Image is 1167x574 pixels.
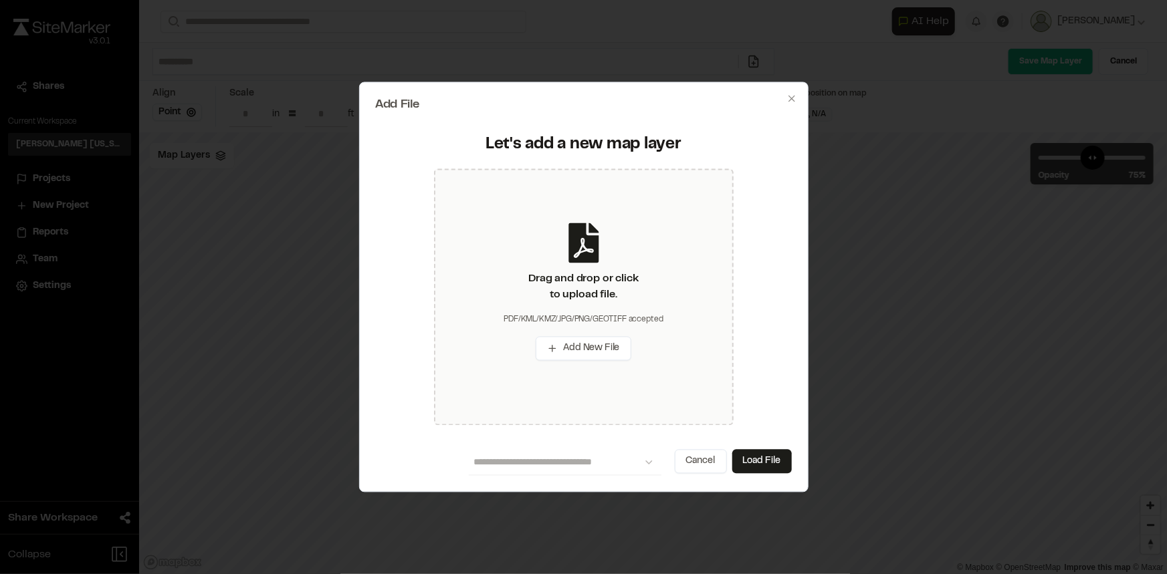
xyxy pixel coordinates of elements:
[732,450,792,474] button: Load File
[376,98,792,110] h2: Add File
[434,169,734,426] div: Drag and drop or clickto upload file.PDF/KML/KMZ/JPG/PNG/GEOTIFF acceptedAdd New File
[504,314,663,326] div: PDF/KML/KMZ/JPG/PNG/GEOTIFF accepted
[536,337,631,361] button: Add New File
[384,134,784,156] div: Let's add a new map layer
[528,271,638,303] div: Drag and drop or click to upload file.
[675,450,727,474] button: Cancel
